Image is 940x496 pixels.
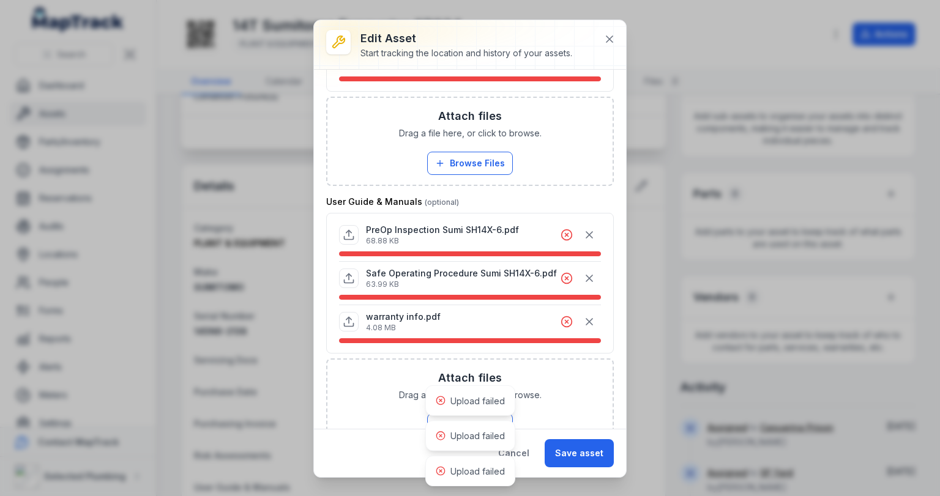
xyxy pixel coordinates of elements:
[360,47,572,59] div: Start tracking the location and history of your assets.
[360,30,572,47] h3: Edit asset
[399,127,542,139] span: Drag a file here, or click to browse.
[450,466,505,476] span: Upload failed
[366,311,441,323] p: warranty info.pdf
[366,267,557,279] p: Safe Operating Procedure Sumi SH14X-6.pdf
[366,323,441,333] p: 4.08 MB
[438,108,502,125] h3: Attach files
[450,396,505,406] span: Upload failed
[366,279,557,289] p: 63.99 KB
[326,196,459,208] label: User Guide & Manuals
[366,236,519,246] p: 68.88 KB
[427,152,513,175] button: Browse Files
[399,389,542,401] span: Drag a file here, or click to browse.
[488,439,540,467] button: Cancel
[438,369,502,387] h3: Attach files
[545,439,614,467] button: Save asset
[366,224,519,236] p: PreOp Inspection Sumi SH14X-6.pdf
[450,431,505,441] span: Upload failed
